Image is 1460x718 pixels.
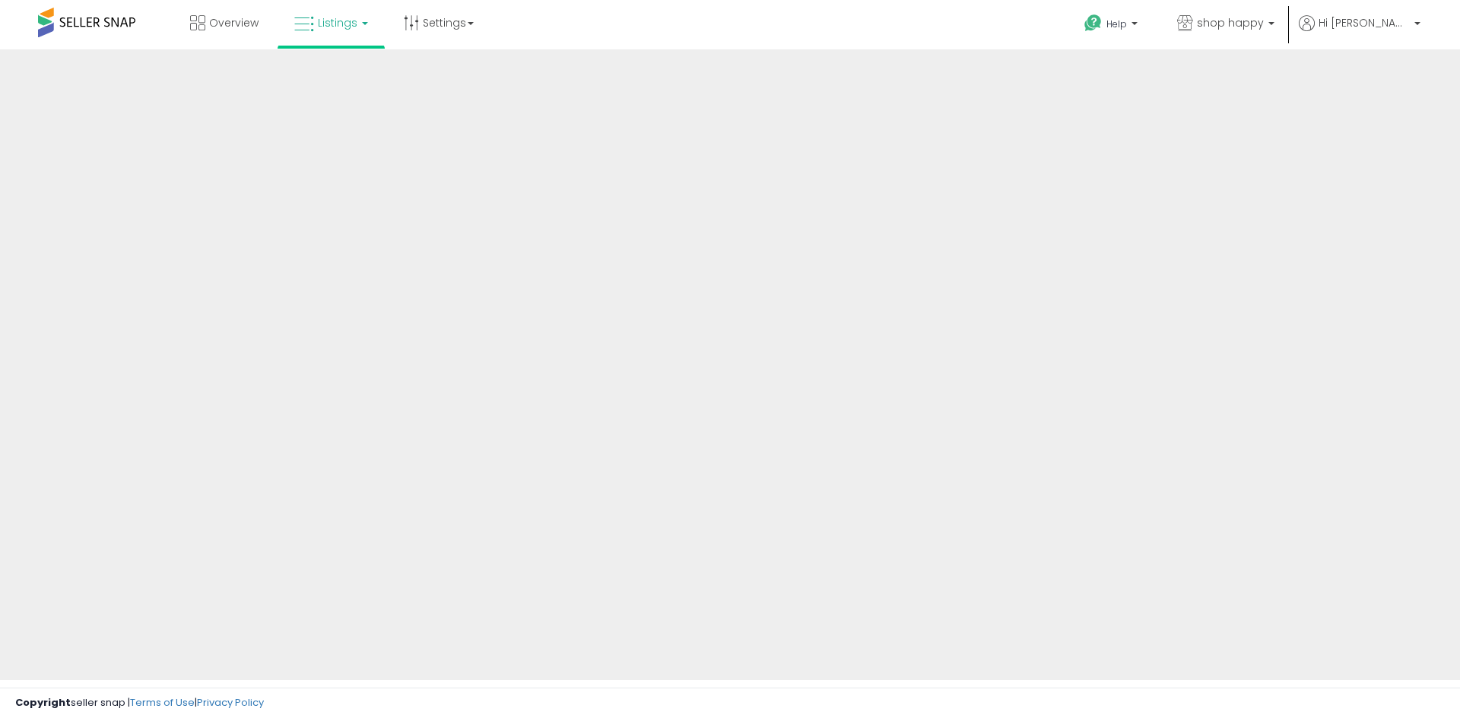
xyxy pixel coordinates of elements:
[1319,15,1410,30] span: Hi [PERSON_NAME]
[1084,14,1103,33] i: Get Help
[209,15,259,30] span: Overview
[1072,2,1153,49] a: Help
[1299,15,1420,49] a: Hi [PERSON_NAME]
[1106,17,1127,30] span: Help
[318,15,357,30] span: Listings
[1197,15,1264,30] span: shop happy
